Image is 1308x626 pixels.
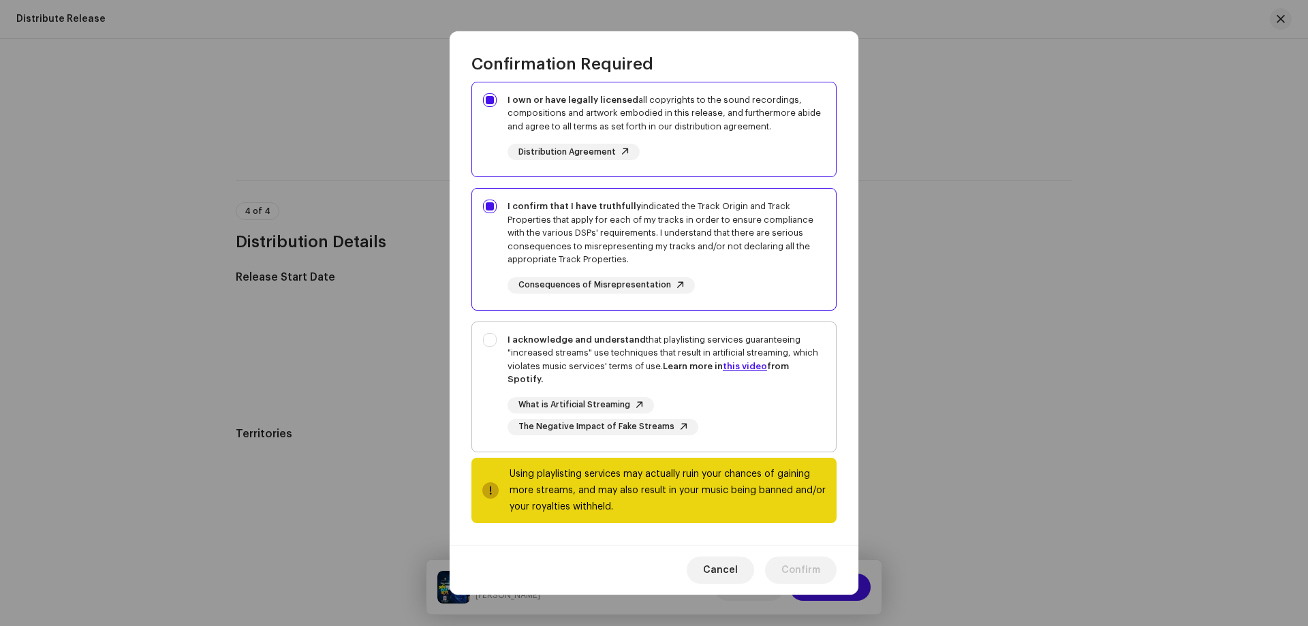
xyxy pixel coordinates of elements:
button: Cancel [687,557,754,584]
strong: I confirm that I have truthfully [508,202,641,210]
p-togglebutton: I own or have legally licensedall copyrights to the sound recordings, compositions and artwork em... [471,82,837,178]
span: What is Artificial Streaming [518,401,630,409]
strong: I own or have legally licensed [508,95,638,104]
p-togglebutton: I acknowledge and understandthat playlisting services guaranteeing "increased streams" use techni... [471,322,837,452]
span: Confirmation Required [471,53,653,75]
a: this video [723,362,767,371]
div: that playlisting services guaranteeing "increased streams" use techniques that result in artifici... [508,333,825,386]
strong: I acknowledge and understand [508,335,646,344]
span: The Negative Impact of Fake Streams [518,422,674,431]
button: Confirm [765,557,837,584]
strong: Learn more in from Spotify. [508,362,789,384]
p-togglebutton: I confirm that I have truthfullyindicated the Track Origin and Track Properties that apply for ea... [471,188,837,311]
div: indicated the Track Origin and Track Properties that apply for each of my tracks in order to ensu... [508,200,825,266]
span: Consequences of Misrepresentation [518,281,671,289]
div: Using playlisting services may actually ruin your chances of gaining more streams, and may also r... [510,466,826,515]
span: Distribution Agreement [518,148,616,157]
span: Cancel [703,557,738,584]
span: Confirm [781,557,820,584]
div: all copyrights to the sound recordings, compositions and artwork embodied in this release, and fu... [508,93,825,134]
